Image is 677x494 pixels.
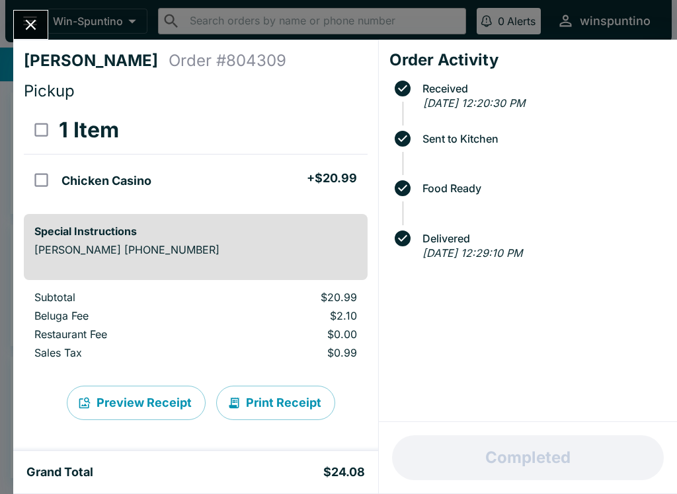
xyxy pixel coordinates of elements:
button: Print Receipt [216,386,335,420]
h3: 1 Item [59,117,119,143]
h5: $24.08 [323,464,365,480]
p: $20.99 [227,291,356,304]
h5: Chicken Casino [61,173,151,189]
p: [PERSON_NAME] [PHONE_NUMBER] [34,243,357,256]
table: orders table [24,106,368,203]
p: $0.00 [227,328,356,341]
span: Pickup [24,81,75,100]
span: Food Ready [416,182,666,194]
p: Sales Tax [34,346,206,359]
span: Received [416,83,666,94]
em: [DATE] 12:20:30 PM [423,96,525,110]
table: orders table [24,291,368,365]
h4: [PERSON_NAME] [24,51,169,71]
h5: Grand Total [26,464,93,480]
span: Delivered [416,232,666,244]
h6: Special Instructions [34,225,357,238]
p: $0.99 [227,346,356,359]
p: Subtotal [34,291,206,304]
button: Close [14,11,48,39]
span: Sent to Kitchen [416,133,666,145]
h5: + $20.99 [307,170,357,186]
p: Restaurant Fee [34,328,206,341]
em: [DATE] 12:29:10 PM [422,246,522,260]
h4: Order # 804309 [169,51,286,71]
p: Beluga Fee [34,309,206,322]
h4: Order Activity [389,50,666,70]
button: Preview Receipt [67,386,206,420]
p: $2.10 [227,309,356,322]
